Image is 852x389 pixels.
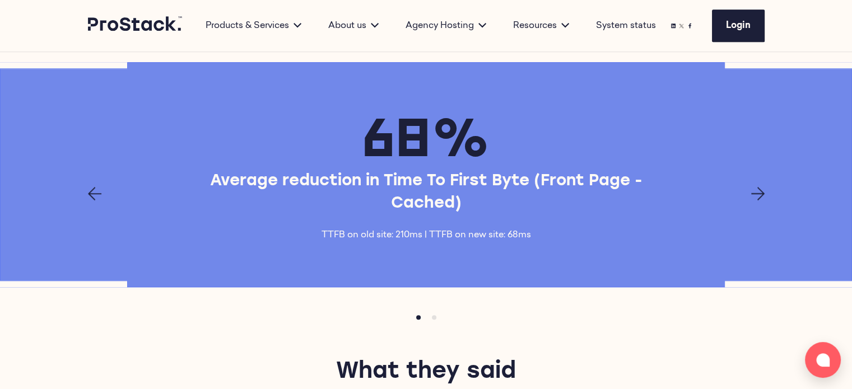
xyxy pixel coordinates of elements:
div: Resources [500,19,583,32]
p: TTFB on old site: 210ms | TTFB on new site: 68ms [322,228,531,242]
a: Prostack logo [88,16,183,35]
div: Products & Services [192,19,315,32]
p: Average reduction in Time To First Byte (Front Page - Cached) [206,170,646,215]
span: Login [726,21,751,30]
a: Login [712,10,765,42]
button: Item 0 [411,310,426,325]
button: Open chat window [805,342,841,378]
div: About us [315,19,392,32]
div: Agency Hosting [392,19,500,32]
p: 68% [362,107,490,166]
button: Item 1 [426,310,442,325]
h2: What they said [155,357,696,388]
a: System status [596,19,656,32]
button: Previous page [88,187,101,200]
button: Next page [751,187,765,200]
